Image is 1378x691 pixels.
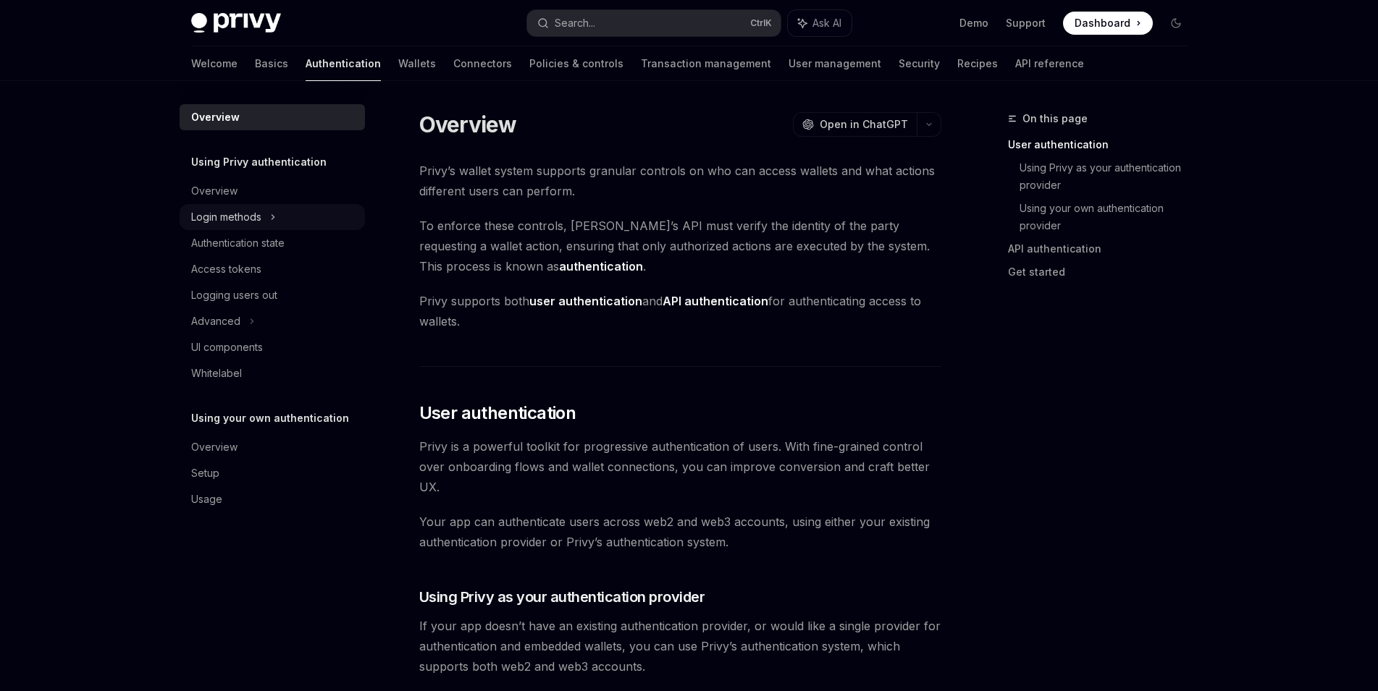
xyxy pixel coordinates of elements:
span: Using Privy as your authentication provider [419,587,705,607]
a: Overview [180,104,365,130]
a: Wallets [398,46,436,81]
span: Privy supports both and for authenticating access to wallets. [419,291,941,331]
span: Privy is a powerful toolkit for progressive authentication of users. With fine-grained control ov... [419,436,941,497]
span: If your app doesn’t have an existing authentication provider, or would like a single provider for... [419,616,941,677]
a: API reference [1015,46,1084,81]
div: UI components [191,339,263,356]
span: Ask AI [812,16,841,30]
a: UI components [180,334,365,360]
span: To enforce these controls, [PERSON_NAME]’s API must verify the identity of the party requesting a... [419,216,941,276]
a: User management [789,46,881,81]
a: Authentication [306,46,381,81]
a: Recipes [957,46,998,81]
div: Setup [191,465,219,482]
a: Authentication state [180,230,365,256]
span: Open in ChatGPT [820,117,908,132]
a: Usage [180,486,365,512]
div: Authentication state [191,234,285,252]
a: Basics [255,46,288,81]
span: Dashboard [1075,16,1130,30]
div: Advanced [191,313,240,330]
h5: Using your own authentication [191,410,349,427]
img: dark logo [191,13,281,33]
div: Search... [555,14,595,32]
span: User authentication [419,402,576,425]
div: Overview [191,109,240,126]
span: Your app can authenticate users across web2 and web3 accounts, using either your existing authent... [419,512,941,552]
span: Privy’s wallet system supports granular controls on who can access wallets and what actions diffe... [419,161,941,201]
a: Overview [180,434,365,460]
span: Ctrl K [750,17,772,29]
a: Support [1006,16,1046,30]
div: Usage [191,491,222,508]
a: Connectors [453,46,512,81]
a: Transaction management [641,46,771,81]
div: Whitelabel [191,365,242,382]
span: On this page [1022,110,1088,127]
a: Using your own authentication provider [1020,197,1199,237]
a: Using Privy as your authentication provider [1020,156,1199,197]
button: Ask AI [788,10,852,36]
div: Login methods [191,208,261,226]
strong: user authentication [529,294,642,308]
div: Overview [191,438,238,456]
a: User authentication [1008,133,1199,156]
strong: API authentication [663,294,768,308]
a: Policies & controls [529,46,623,81]
a: Welcome [191,46,238,81]
a: Whitelabel [180,360,365,386]
div: Logging users out [191,287,277,304]
a: Overview [180,178,365,204]
button: Search...CtrlK [527,10,781,36]
button: Toggle dark mode [1164,12,1188,35]
a: Demo [959,16,988,30]
h5: Using Privy authentication [191,153,327,171]
a: API authentication [1008,237,1199,260]
div: Access tokens [191,260,261,278]
h1: Overview [419,111,517,137]
a: Security [899,46,940,81]
a: Get started [1008,260,1199,284]
a: Dashboard [1063,12,1153,35]
a: Logging users out [180,282,365,308]
strong: authentication [559,259,643,274]
button: Open in ChatGPT [793,112,917,137]
a: Setup [180,460,365,486]
div: Overview [191,182,238,200]
a: Access tokens [180,256,365,282]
